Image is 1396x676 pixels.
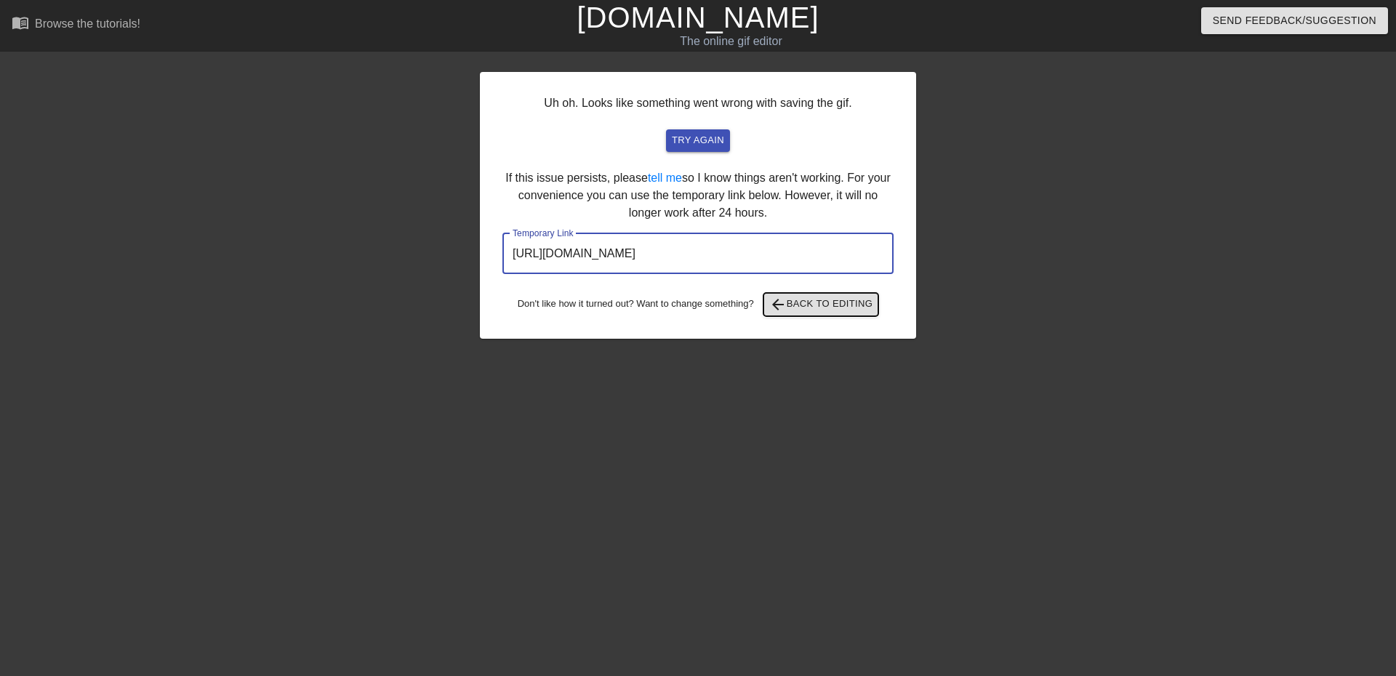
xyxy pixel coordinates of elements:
[672,132,724,149] span: try again
[1201,7,1388,34] button: Send Feedback/Suggestion
[577,1,819,33] a: [DOMAIN_NAME]
[12,14,29,31] span: menu_book
[666,129,730,152] button: try again
[480,72,916,339] div: Uh oh. Looks like something went wrong with saving the gif. If this issue persists, please so I k...
[648,172,682,184] a: tell me
[1213,12,1376,30] span: Send Feedback/Suggestion
[769,296,787,313] span: arrow_back
[12,14,140,36] a: Browse the tutorials!
[502,233,894,274] input: bare
[769,296,873,313] span: Back to Editing
[35,17,140,30] div: Browse the tutorials!
[502,293,894,316] div: Don't like how it turned out? Want to change something?
[763,293,879,316] button: Back to Editing
[473,33,990,50] div: The online gif editor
